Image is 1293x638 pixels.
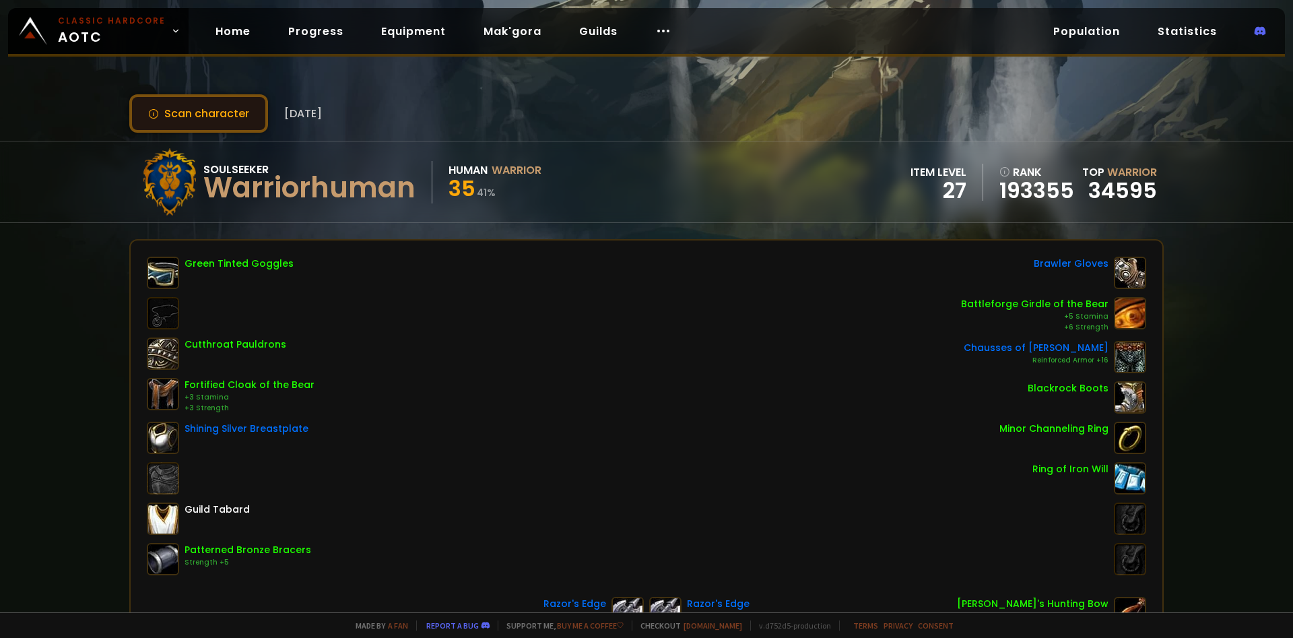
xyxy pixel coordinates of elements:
div: Razor's Edge [543,597,606,611]
img: item-6087 [1114,341,1146,373]
div: Warrior [492,162,541,179]
div: +5 Stamina [961,311,1108,322]
a: [DOMAIN_NAME] [684,620,742,631]
a: Classic HardcoreAOTC [8,8,189,54]
div: Blackrock Boots [1028,381,1108,395]
span: Support me, [498,620,624,631]
div: rank [999,164,1074,181]
span: Checkout [632,620,742,631]
a: Progress [277,18,354,45]
div: Fortified Cloak of the Bear [185,378,314,392]
span: [DATE] [284,105,322,122]
img: item-6594 [1114,297,1146,329]
img: item-1319 [1114,462,1146,495]
a: Consent [918,620,954,631]
div: Chausses of [PERSON_NAME] [964,341,1108,355]
img: item-2868 [147,543,179,575]
div: +6 Strength [961,322,1108,333]
div: Patterned Bronze Bracers [185,543,311,557]
div: Razor's Edge [687,597,750,611]
a: Terms [853,620,878,631]
img: item-3231 [147,338,179,370]
span: AOTC [58,15,166,47]
div: Top [1082,164,1157,181]
span: 35 [449,173,475,203]
div: Green Tinted Goggles [185,257,294,271]
a: 193355 [999,181,1074,201]
div: 27 [910,181,966,201]
a: Home [205,18,261,45]
div: Cutthroat Pauldrons [185,338,286,352]
div: Guild Tabard [185,503,250,517]
img: item-1446 [1114,381,1146,414]
div: Brawler Gloves [1034,257,1108,271]
div: Strength +5 [185,557,311,568]
div: Ring of Iron Will [1032,462,1108,476]
img: item-4385 [147,257,179,289]
div: Soulseeker [203,161,416,178]
img: item-720 [1114,257,1146,289]
div: [PERSON_NAME]'s Hunting Bow [957,597,1108,611]
a: 34595 [1088,175,1157,205]
a: Guilds [568,18,628,45]
div: item level [910,164,966,181]
a: Report a bug [426,620,479,631]
a: Statistics [1147,18,1228,45]
a: a fan [388,620,408,631]
div: +3 Strength [185,403,314,414]
a: Population [1042,18,1131,45]
a: Buy me a coffee [557,620,624,631]
div: +3 Stamina [185,392,314,403]
img: item-5976 [147,503,179,535]
span: Made by [347,620,408,631]
div: Human [449,162,488,179]
span: v. d752d5 - production [750,620,831,631]
a: Mak'gora [473,18,552,45]
a: Privacy [884,620,913,631]
button: Scan character [129,94,268,133]
div: Warriorhuman [203,178,416,198]
a: Equipment [370,18,457,45]
div: Shining Silver Breastplate [185,422,308,436]
small: Classic Hardcore [58,15,166,27]
img: item-2870 [147,422,179,454]
img: item-1449 [1114,422,1146,454]
div: Minor Channeling Ring [999,422,1108,436]
span: Warrior [1107,164,1157,180]
div: Battleforge Girdle of the Bear [961,297,1108,311]
div: Reinforced Armor +16 [964,355,1108,366]
small: 41 % [477,186,496,199]
img: item-9812 [147,378,179,410]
